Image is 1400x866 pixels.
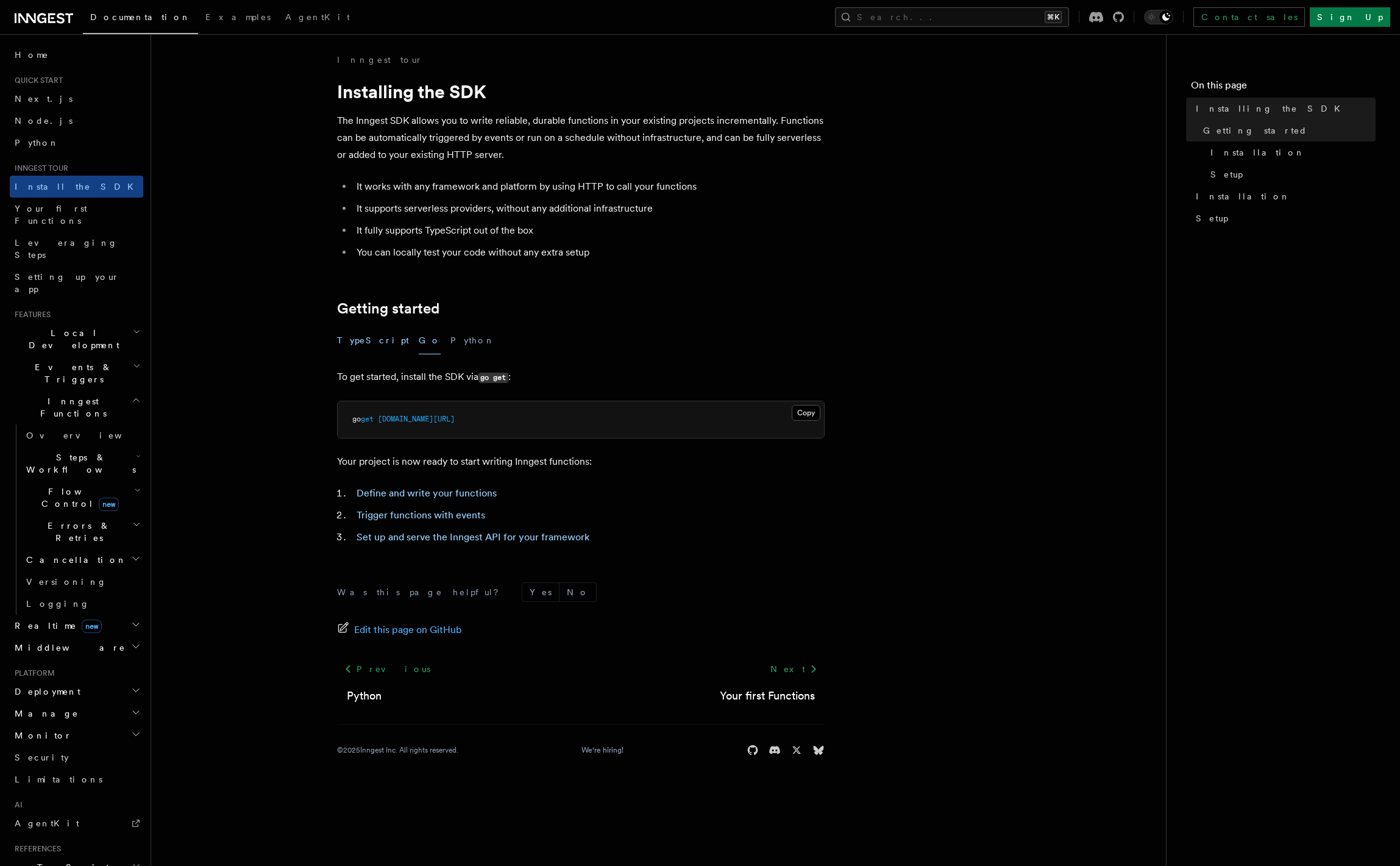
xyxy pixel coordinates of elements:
[10,768,143,790] a: Limitations
[26,577,107,587] span: Versioning
[581,745,624,755] a: We're hiring!
[99,498,119,511] span: new
[337,621,462,639] a: Edit this page on GitHub
[1310,7,1390,27] a: Sign Up
[10,88,143,110] a: Next.js
[337,658,438,680] a: Previous
[15,49,49,61] span: Home
[357,509,485,521] a: Trigger functions with events
[15,272,119,294] span: Setting up your app
[26,431,152,440] span: Overview
[1196,190,1290,202] span: Installation
[1210,168,1243,181] span: Setup
[10,800,23,810] span: AI
[337,81,825,102] h1: Installing the SDK
[15,204,87,226] span: Your first Functions
[10,844,61,854] span: References
[15,138,59,148] span: Python
[10,685,80,698] span: Deployment
[1203,124,1307,137] span: Getting started
[1196,102,1348,115] span: Installing the SDK
[763,658,825,680] a: Next
[10,812,143,834] a: AgentKit
[21,593,143,615] a: Logging
[10,642,126,654] span: Middleware
[21,424,143,446] a: Overview
[21,515,143,549] button: Errors & Retries
[337,54,422,66] a: Inngest tour
[198,4,278,33] a: Examples
[1206,141,1376,163] a: Installation
[10,746,143,768] a: Security
[21,549,143,571] button: Cancellation
[1196,212,1228,224] span: Setup
[10,390,143,424] button: Inngest Functions
[26,599,90,609] span: Logging
[352,415,361,423] span: go
[21,481,143,515] button: Flow Controlnew
[10,620,102,632] span: Realtime
[10,310,51,320] span: Features
[15,116,73,126] span: Node.js
[1193,7,1305,27] a: Contact sales
[82,620,102,633] span: new
[15,182,141,191] span: Install the SDK
[10,266,143,300] a: Setting up your app
[21,451,136,476] span: Steps & Workflows
[15,775,102,784] span: Limitations
[21,571,143,593] a: Versioning
[15,238,118,260] span: Leveraging Steps
[83,4,198,34] a: Documentation
[10,637,143,659] button: Middleware
[15,818,79,828] span: AgentKit
[21,485,134,510] span: Flow Control
[353,222,825,239] li: It fully supports TypeScript out of the box
[10,615,143,637] button: Realtimenew
[21,520,132,544] span: Errors & Retries
[15,94,73,104] span: Next.js
[10,361,133,385] span: Events & Triggers
[720,687,815,704] a: Your first Functions
[378,415,455,423] span: [DOMAIN_NAME][URL]
[10,668,55,678] span: Platform
[1191,185,1376,207] a: Installation
[835,7,1069,27] button: Search...⌘K
[353,178,825,195] li: It works with any framework and platform by using HTTP to call your functions
[10,729,72,742] span: Monitor
[205,12,271,22] span: Examples
[21,554,127,566] span: Cancellation
[10,681,143,703] button: Deployment
[10,44,143,66] a: Home
[1045,11,1062,23] kbd: ⌘K
[278,4,357,33] a: AgentKit
[10,356,143,390] button: Events & Triggers
[560,583,596,601] button: No
[337,745,458,755] div: © 2025 Inngest Inc. All rights reserved.
[353,244,825,261] li: You can locally test your code without any extra setup
[10,395,132,420] span: Inngest Functions
[10,110,143,132] a: Node.js
[419,327,441,354] button: Go
[353,200,825,217] li: It supports serverless providers, without any additional infrastructure
[90,12,191,22] span: Documentation
[10,76,63,85] span: Quick start
[1191,98,1376,120] a: Installing the SDK
[337,112,825,163] p: The Inngest SDK allows you to write reliable, durable functions in your existing projects increme...
[10,707,79,720] span: Manage
[357,531,589,543] a: Set up and serve the Inngest API for your framework
[10,176,143,198] a: Install the SDK
[337,368,825,386] p: To get started, install the SDK via :
[450,327,495,354] button: Python
[522,583,559,601] button: Yes
[337,327,409,354] button: TypeScript
[10,703,143,725] button: Manage
[10,132,143,154] a: Python
[10,424,143,615] div: Inngest Functions
[357,487,497,499] a: Define and write your functions
[1210,146,1305,159] span: Installation
[285,12,350,22] span: AgentKit
[792,405,820,421] button: Copy
[1206,163,1376,185] a: Setup
[337,453,825,470] p: Your project is now ready to start writing Inngest functions:
[1191,78,1376,98] h4: On this page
